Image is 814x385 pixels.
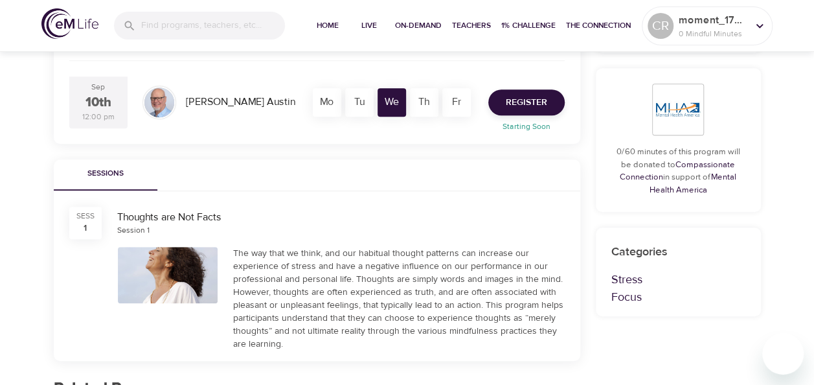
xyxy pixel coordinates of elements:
p: Categories [611,243,745,261]
span: Register [506,95,547,111]
a: Mental Health America [650,172,737,195]
div: Thoughts are Not Facts [117,210,565,225]
input: Find programs, teachers, etc... [141,12,285,40]
div: Session 1 [117,225,150,236]
div: CR [648,13,673,39]
p: 0/60 minutes of this program will be donated to in support of [611,146,745,196]
span: 1% Challenge [501,19,556,32]
div: Fr [442,88,471,117]
div: Th [410,88,438,117]
div: 10th [85,93,111,112]
p: Stress [611,271,745,288]
p: Focus [611,288,745,306]
div: [PERSON_NAME] Austin [181,89,300,115]
p: 0 Mindful Minutes [679,28,747,40]
a: Compassionate Connection [620,159,735,183]
span: Teachers [452,19,491,32]
div: The way that we think, and our habitual thought patterns can increase our experience of stress an... [233,247,565,351]
span: The Connection [566,19,631,32]
span: Sessions [62,167,150,181]
div: 12:00 pm [82,111,115,122]
div: We [378,88,406,117]
p: moment_1745515025 [679,12,747,28]
span: On-Demand [395,19,442,32]
div: Mo [313,88,341,117]
div: SESS [76,211,95,222]
div: 1 [84,222,87,235]
button: Register [488,89,565,115]
iframe: Button to launch messaging window [762,333,804,375]
div: Sep [91,82,105,93]
span: Live [354,19,385,32]
p: Starting Soon [480,121,572,132]
div: Tu [345,88,374,117]
span: Home [312,19,343,32]
img: logo [41,8,98,39]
